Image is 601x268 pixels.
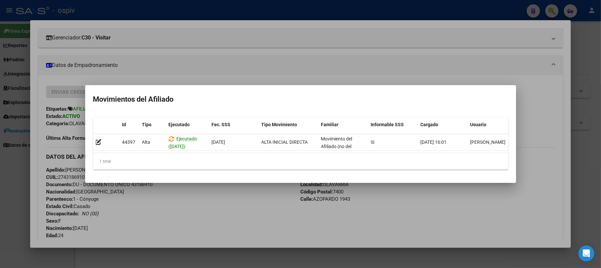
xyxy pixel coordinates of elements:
span: Tipo Movimiento [262,122,297,127]
span: Ejecutado [169,122,190,127]
datatable-header-cell: Cargado [418,118,468,132]
span: Familiar [321,122,339,127]
datatable-header-cell: Usuario [468,118,517,132]
datatable-header-cell: Fec. SSS [209,118,259,132]
span: Alta [142,139,150,145]
div: 1 total [93,153,508,170]
span: Fec. SSS [212,122,231,127]
span: Informable SSS [371,122,404,127]
span: ALTA INICIAL DIRECTA [262,139,308,145]
div: Open Intercom Messenger [578,245,594,261]
datatable-header-cell: Tipo [140,118,166,132]
datatable-header-cell: Tipo Movimiento [259,118,319,132]
h2: Movimientos del Afiliado [93,93,508,106]
datatable-header-cell: Ejecutado [166,118,209,132]
span: Usuario [470,122,487,127]
span: [PERSON_NAME] [470,139,506,145]
span: Ejecutado ([DATE]) [169,136,197,149]
datatable-header-cell: Familiar [319,118,368,132]
span: Movimiento del Afiliado (no del grupo) [321,136,352,157]
span: Si [371,139,375,145]
span: [DATE] 16:01 [421,139,447,145]
span: Tipo [142,122,152,127]
datatable-header-cell: Informable SSS [368,118,418,132]
span: [DATE] [212,139,225,145]
span: Cargado [421,122,439,127]
span: Id [122,122,126,127]
span: 44397 [122,139,136,145]
datatable-header-cell: Id [120,118,140,132]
